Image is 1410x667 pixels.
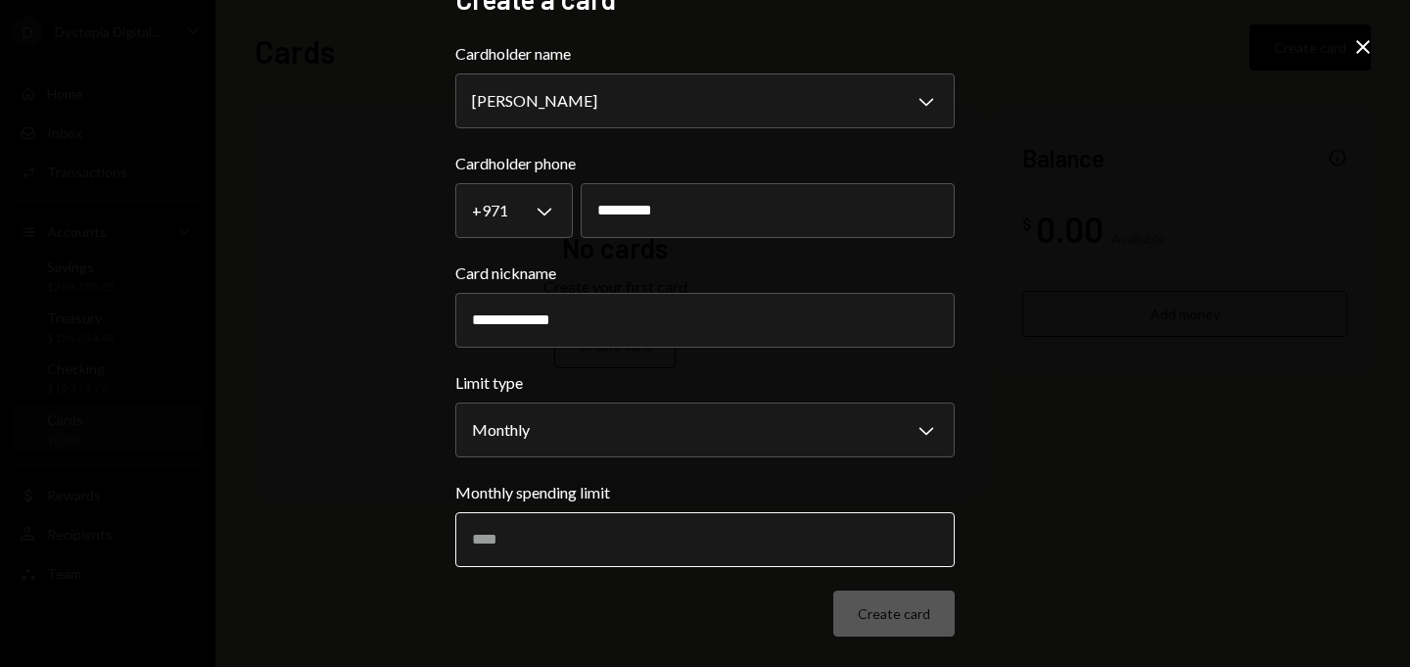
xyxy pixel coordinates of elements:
[455,481,955,504] label: Monthly spending limit
[455,152,955,175] label: Cardholder phone
[455,262,955,285] label: Card nickname
[455,42,955,66] label: Cardholder name
[455,371,955,395] label: Limit type
[455,73,955,128] button: Cardholder name
[455,403,955,457] button: Limit type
